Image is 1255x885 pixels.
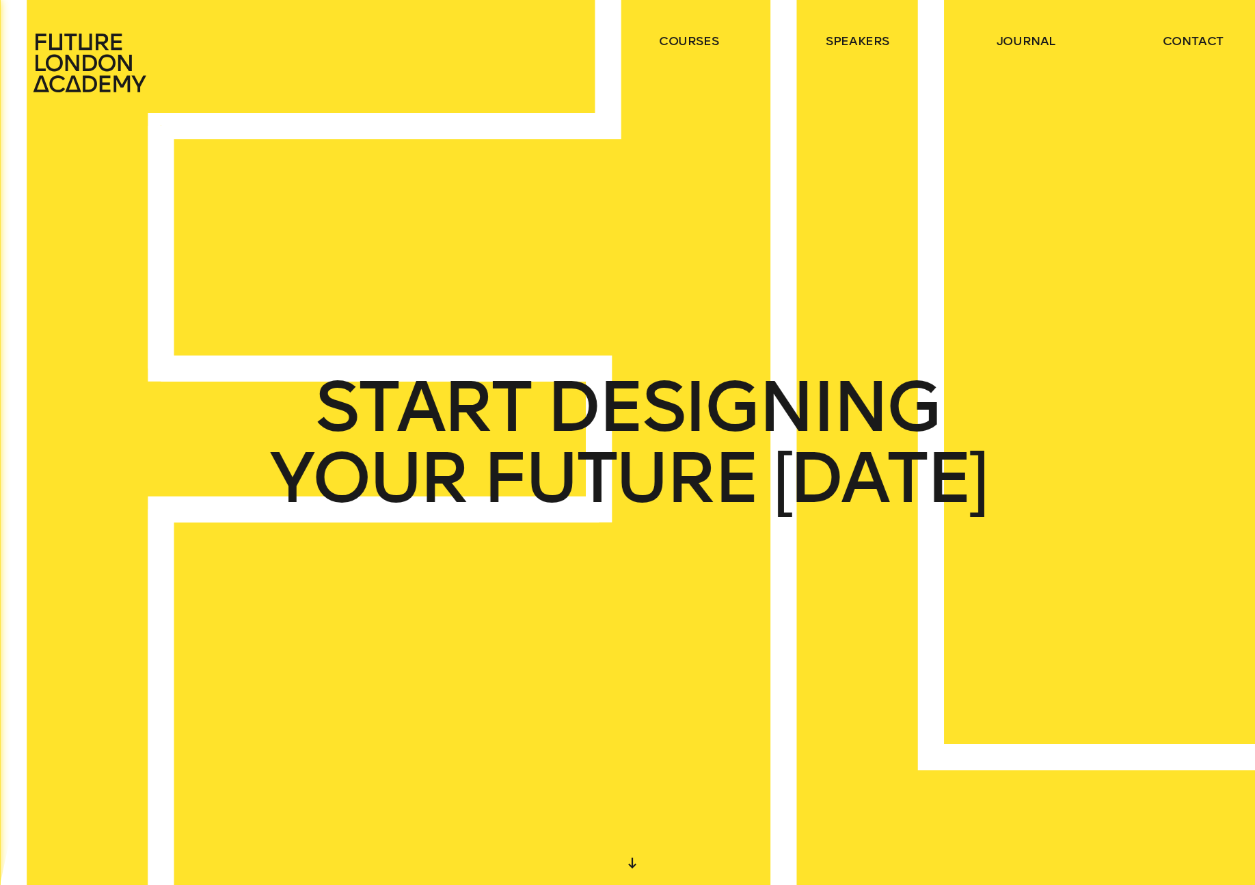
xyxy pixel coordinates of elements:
[315,371,530,442] span: START
[659,33,719,49] a: courses
[483,442,757,514] span: FUTURE
[997,33,1056,49] a: journal
[826,33,889,49] a: speakers
[546,371,940,442] span: DESIGNING
[1163,33,1224,49] a: contact
[269,442,467,514] span: YOUR
[773,442,986,514] span: [DATE]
